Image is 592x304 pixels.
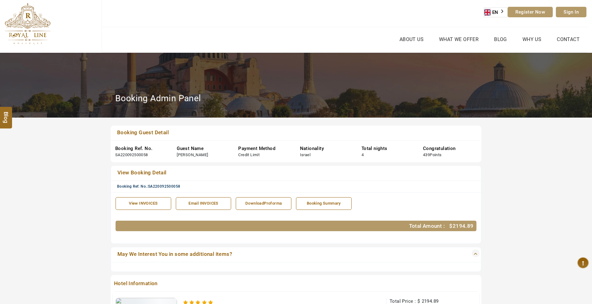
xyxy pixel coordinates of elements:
[115,152,148,158] div: SA220092500058
[115,145,167,152] div: Booking Ref. No.
[115,93,201,104] h2: Booking Admin Panel
[238,152,260,158] div: Credit Limit
[362,145,414,152] div: Total nights
[398,35,425,44] a: About Us
[112,280,443,288] span: Hotel Information
[177,145,229,152] div: Guest Name
[484,7,508,17] div: Language
[556,7,586,17] a: Sign In
[409,223,445,229] span: Total Amount :
[438,35,480,44] a: What we Offer
[119,201,168,206] div: View INVOICES
[390,298,416,304] span: Total Price :
[430,152,442,157] span: Points
[484,7,508,17] aside: Language selected: English
[2,112,10,117] span: Blog
[449,223,452,229] span: $
[423,145,475,152] div: Congratulation
[236,197,291,210] a: DownloadProforma
[116,250,440,259] a: May We Interest You in some additional items?
[555,35,581,44] a: Contact
[422,298,439,304] span: 2194.89
[299,201,348,206] div: Booking Summary
[148,184,180,189] span: SA220092500058
[493,35,509,44] a: Blog
[453,223,474,229] span: 2194.89
[417,298,420,304] span: $
[521,35,543,44] a: Why Us
[177,152,208,158] div: [PERSON_NAME]
[300,152,311,158] div: Israel
[296,197,352,210] a: Booking Summary
[116,197,171,210] a: View INVOICES
[117,184,480,189] div: Booking Ref. No.:
[115,129,441,137] a: Booking Guest Detail
[484,8,508,17] a: EN
[362,152,364,158] div: 4
[300,145,352,152] div: Nationality
[117,169,167,176] span: View Booking Detail
[238,145,290,152] div: Payment Method
[5,3,51,44] img: The Royal Line Holidays
[508,7,553,17] a: Register Now
[423,152,430,157] span: 439
[176,197,231,210] a: Email INVOICES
